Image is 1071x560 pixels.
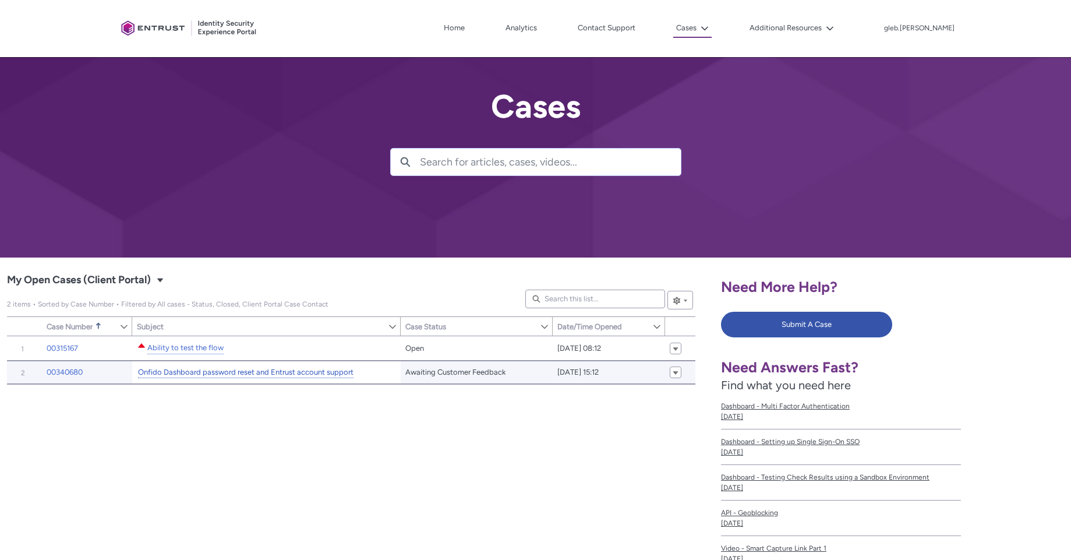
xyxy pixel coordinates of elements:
span: Awaiting Customer Feedback [405,367,506,378]
table: My Open Cases (Client Portal) [7,336,695,385]
span: Video - Smart Capture Link Part 1 [721,543,961,554]
span: Dashboard - Setting up Single Sign-On SSO [721,436,961,447]
lightning-formatted-date-time: [DATE] [721,484,743,492]
a: Case Number [42,317,119,336]
span: [DATE] 08:12 [557,343,601,354]
span: API - Geoblocking [721,508,961,518]
lightning-formatted-date-time: [DATE] [721,448,743,456]
p: gleb.[PERSON_NAME] [884,24,955,33]
lightning-formatted-date-time: [DATE] [721,519,743,527]
span: Open [405,343,424,354]
a: Contact Support [575,19,638,37]
button: Select a List View: Cases [153,273,167,287]
span: My Open Cases (Client Portal) [7,271,151,290]
a: Ability to test the flow [147,342,224,354]
a: 00315167 [47,343,78,354]
lightning-formatted-date-time: [DATE] [721,413,743,421]
a: API - Geoblocking[DATE] [721,501,961,536]
a: Onfido Dashboard password reset and Entrust account support [138,367,354,379]
h1: Need Answers Fast? [721,358,961,376]
span: [DATE] 15:12 [557,367,599,378]
a: Analytics, opens in new tab [503,19,540,37]
span: Dashboard - Testing Check Results using a Sandbox Environment [721,472,961,482]
button: List View Controls [667,291,693,309]
lightning-icon: Escalated [137,341,146,350]
a: 00340680 [47,367,83,378]
button: Search [391,149,420,175]
a: Dashboard - Setting up Single Sign-On SSO[DATE] [721,429,961,465]
a: Subject [132,317,388,336]
span: Case Number [47,322,93,331]
button: User Profile gleb.borisov [883,22,955,33]
button: Cases [673,19,712,38]
input: Search for articles, cases, videos... [420,149,681,175]
a: Dashboard - Testing Check Results using a Sandbox Environment[DATE] [721,465,961,501]
a: Home [441,19,468,37]
a: Dashboard - Multi Factor Authentication[DATE] [721,394,961,429]
button: Additional Resources [747,19,837,37]
input: Search this list... [525,290,665,308]
span: Find what you need here [721,378,851,392]
a: Case Status [401,317,540,336]
h2: Cases [390,89,681,125]
button: Submit A Case [721,312,892,337]
span: My Open Cases (Client Portal) [7,300,328,308]
a: Date/Time Opened [553,317,652,336]
span: Need More Help? [721,278,837,295]
span: Dashboard - Multi Factor Authentication [721,401,961,411]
